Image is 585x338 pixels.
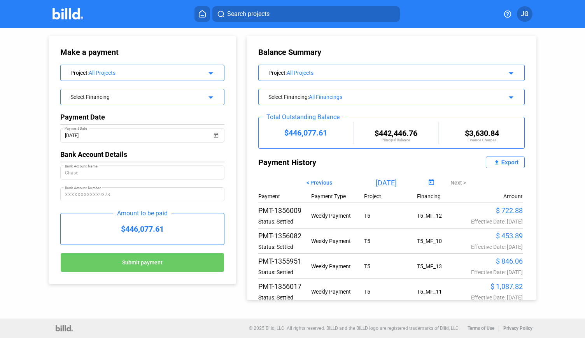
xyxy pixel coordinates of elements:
[486,157,525,168] button: Export
[258,48,525,57] div: Balance Summary
[364,263,417,269] div: T5
[308,94,309,100] span: :
[470,282,523,290] div: $ 1,087.82
[426,178,436,188] button: Open calendar
[354,138,439,142] div: Principal Balance
[450,180,466,186] span: Next >
[258,193,311,199] div: Payment
[258,218,311,225] div: Status: Settled
[311,263,364,269] div: Weekly Payment
[258,157,392,168] div: Payment History
[417,193,470,199] div: Financing
[205,67,214,77] mat-icon: arrow_drop_down
[468,326,494,331] b: Terms of Use
[268,68,490,76] div: Project
[470,218,523,225] div: Effective Date: [DATE]
[364,193,417,199] div: Project
[470,244,523,250] div: Effective Date: [DATE]
[470,294,523,301] div: Effective Date: [DATE]
[311,289,364,295] div: Weekly Payment
[498,326,499,331] p: |
[249,326,460,331] p: © 2025 Billd, LLC. All rights reserved. BILLD and the BILLD logo are registered trademarks of Bil...
[439,129,524,138] div: $3,630.84
[258,269,311,275] div: Status: Settled
[417,289,470,295] div: T5_MF_11
[258,282,311,290] div: PMT-1356017
[70,92,200,100] div: Select Financing
[521,9,529,19] span: JG
[287,70,490,76] div: All Projects
[470,257,523,265] div: $ 846.06
[311,213,364,219] div: Weekly Payment
[470,206,523,215] div: $ 722.88
[307,180,332,186] span: < Previous
[470,269,523,275] div: Effective Date: [DATE]
[212,127,220,135] button: Open calendar
[501,159,518,165] div: Export
[60,48,159,57] div: Make a payment
[60,150,224,158] div: Bank Account Details
[205,92,214,101] mat-icon: arrow_drop_down
[268,92,490,100] div: Select Financing
[354,129,439,138] div: $442,446.76
[258,244,311,250] div: Status: Settled
[113,209,172,217] div: Amount to be paid
[311,238,364,244] div: Weekly Payment
[417,213,470,219] div: T5_MF_12
[445,176,472,189] button: Next >
[53,8,83,19] img: Billd Company Logo
[212,6,400,22] button: Search projects
[61,213,224,245] div: $446,077.61
[60,253,224,272] button: Submit payment
[263,113,343,121] div: Total Outstanding Balance
[258,294,311,301] div: Status: Settled
[122,260,163,266] span: Submit payment
[60,113,224,121] div: Payment Date
[311,193,364,199] div: Payment Type
[364,289,417,295] div: T5
[258,232,311,240] div: PMT-1356082
[258,206,311,215] div: PMT-1356009
[470,232,523,240] div: $ 453.89
[517,6,532,22] button: JG
[505,92,515,101] mat-icon: arrow_drop_down
[227,9,270,19] span: Search projects
[503,193,523,199] div: Amount
[505,67,515,77] mat-icon: arrow_drop_down
[439,138,524,142] div: Finance Charges
[364,238,417,244] div: T5
[309,94,490,100] div: All Financings
[258,257,311,265] div: PMT-1355951
[503,326,532,331] b: Privacy Policy
[492,158,501,167] mat-icon: file_upload
[259,128,353,137] div: $446,077.61
[70,68,200,76] div: Project
[417,238,470,244] div: T5_MF_10
[301,176,338,189] button: < Previous
[285,70,287,76] span: :
[417,263,470,269] div: T5_MF_13
[89,70,200,76] div: All Projects
[88,70,89,76] span: :
[56,325,72,331] img: logo
[364,213,417,219] div: T5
